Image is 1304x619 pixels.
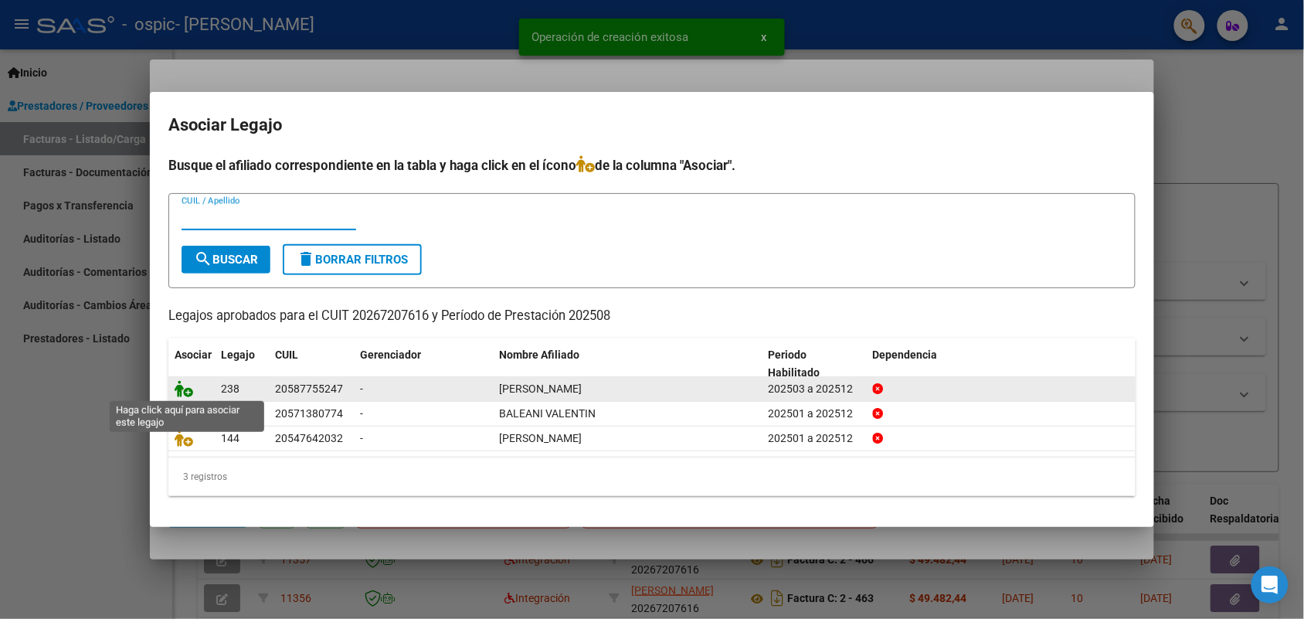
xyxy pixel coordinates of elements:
span: Buscar [194,253,258,267]
div: 202501 a 202512 [769,430,861,447]
datatable-header-cell: Nombre Afiliado [493,338,762,389]
div: 3 registros [168,457,1136,496]
span: Periodo Habilitado [769,349,820,379]
span: Borrar Filtros [297,253,408,267]
span: - [360,432,363,444]
h2: Asociar Legajo [168,111,1136,140]
span: Nombre Afiliado [499,349,579,361]
div: 20587755247 [275,380,343,398]
span: 144 [221,432,239,444]
span: Legajo [221,349,255,361]
div: 202503 a 202512 [769,380,861,398]
div: Open Intercom Messenger [1251,566,1289,604]
span: HERNANDEZ JAMES TIZIANO [499,432,582,444]
span: 238 [221,383,239,395]
mat-icon: delete [297,250,315,268]
span: - [360,383,363,395]
span: - [360,407,363,420]
div: 202501 a 202512 [769,405,861,423]
span: BALEANI VALENTIN [499,407,596,420]
datatable-header-cell: Dependencia [867,338,1136,389]
p: Legajos aprobados para el CUIT 20267207616 y Período de Prestación 202508 [168,307,1136,326]
span: Asociar [175,349,212,361]
span: CUIL [275,349,298,361]
datatable-header-cell: Asociar [168,338,215,389]
div: 20547642032 [275,430,343,447]
span: 146 [221,407,239,420]
span: Dependencia [873,349,938,361]
button: Borrar Filtros [283,244,422,275]
span: Gerenciador [360,349,421,361]
datatable-header-cell: Gerenciador [354,338,493,389]
datatable-header-cell: Periodo Habilitado [762,338,867,389]
datatable-header-cell: Legajo [215,338,269,389]
div: 20571380774 [275,405,343,423]
h4: Busque el afiliado correspondiente en la tabla y haga click en el ícono de la columna "Asociar". [168,155,1136,175]
button: Buscar [182,246,270,274]
datatable-header-cell: CUIL [269,338,354,389]
span: FUNES JOAQUIN [499,383,582,395]
mat-icon: search [194,250,212,268]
